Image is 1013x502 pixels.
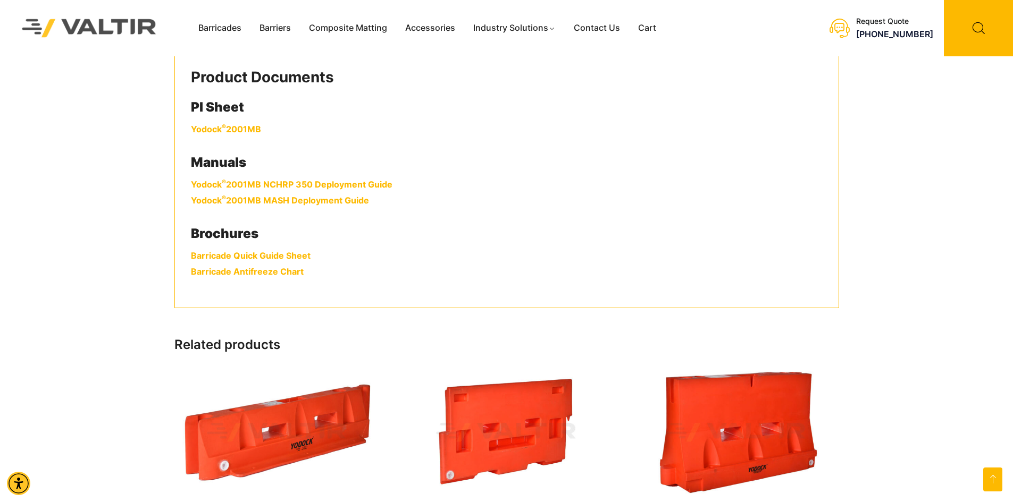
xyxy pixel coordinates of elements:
a: Barricade Antifreeze Chart [191,266,304,277]
img: Barricades [404,371,608,494]
a: Cart [629,20,665,36]
a: Composite Matting [300,20,396,36]
img: Barricades [174,371,379,494]
img: Valtir Rentals [8,5,171,51]
strong: Manuals [191,155,246,170]
a: Barriers [250,20,300,36]
h2: Related products [174,337,839,353]
sup: ® [222,123,226,131]
a: Contact Us [565,20,629,36]
a: call (888) 496-3625 [856,29,933,39]
strong: Brochures [191,226,258,241]
a: Barricades [189,20,250,36]
sup: ® [222,194,226,202]
sup: ® [222,178,226,186]
a: Yodock ® 2001MB MASH Deployment Guide [191,195,369,206]
strong: Yodock 2001MB MASH Deployment Guide [191,195,369,206]
a: Industry Solutions [464,20,565,36]
a: Barricade Quick Guide Sheet - open in a new tab [191,250,311,261]
div: Request Quote [856,17,933,26]
img: Barricades [633,371,838,494]
h2: Product Documents [191,69,823,87]
a: Open this option [983,467,1002,491]
a: Yodock 2001MB NCHRP 350 Deployment Guide - open in a new tab [191,179,392,190]
strong: PI Sheet [191,99,244,115]
a: Accessories [396,20,464,36]
a: Yodock 2001MB - open in a new tab [191,124,261,134]
div: Accessibility Menu [7,472,30,495]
